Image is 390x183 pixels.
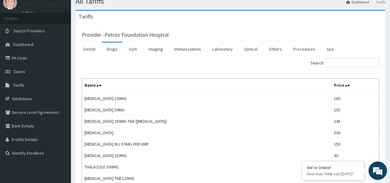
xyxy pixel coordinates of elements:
[13,42,33,47] span: Dashboard
[11,31,25,46] img: d_794563401_company_1708531726252_794563401
[22,11,36,15] a: Online
[331,104,379,116] td: 155
[22,2,62,8] p: [PERSON_NAME]
[207,43,238,56] a: Laboratory
[79,14,93,19] h3: Tariffs
[331,139,379,150] td: 150
[82,150,331,161] td: [MEDICAL_DATA] 250MG
[322,43,339,56] a: Spa
[239,43,262,56] a: Optical
[331,116,379,127] td: 245
[13,28,45,34] span: Switch Providers
[331,150,379,161] td: 40
[307,165,359,170] div: We're Online!
[331,79,379,93] th: Price
[82,104,331,116] td: [MEDICAL_DATA] 50MG
[82,116,331,127] td: [MEDICAL_DATA] 250MG TAB ([MEDICAL_DATA])
[170,43,206,56] a: Immunizations
[82,139,331,150] td: [MEDICAL_DATA] INJ 0.5MG PER AMP
[102,43,122,56] a: Drugs
[36,53,85,115] span: We're online!
[288,43,320,56] a: Procedures
[82,79,331,93] th: Name
[331,93,379,104] td: 160
[331,127,379,139] td: 500
[79,43,100,56] a: Dental
[264,43,287,56] a: Others
[82,32,169,38] h3: Provider - Petros Foundation Hospital
[13,69,25,74] span: Claims
[82,127,331,139] td: [MEDICAL_DATA]
[13,82,24,88] span: Tariffs
[32,35,104,43] div: Chat with us now
[144,43,168,56] a: Imaging
[310,58,379,68] label: Search:
[326,58,379,68] input: Search:
[307,171,359,177] p: How may I help you today?
[124,43,142,56] a: Gym
[82,93,331,104] td: [MEDICAL_DATA] 100MG
[3,119,117,141] textarea: Type your message and hit 'Enter'
[82,161,331,173] td: THALAZOLE 500MG
[101,3,116,18] div: Minimize live chat window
